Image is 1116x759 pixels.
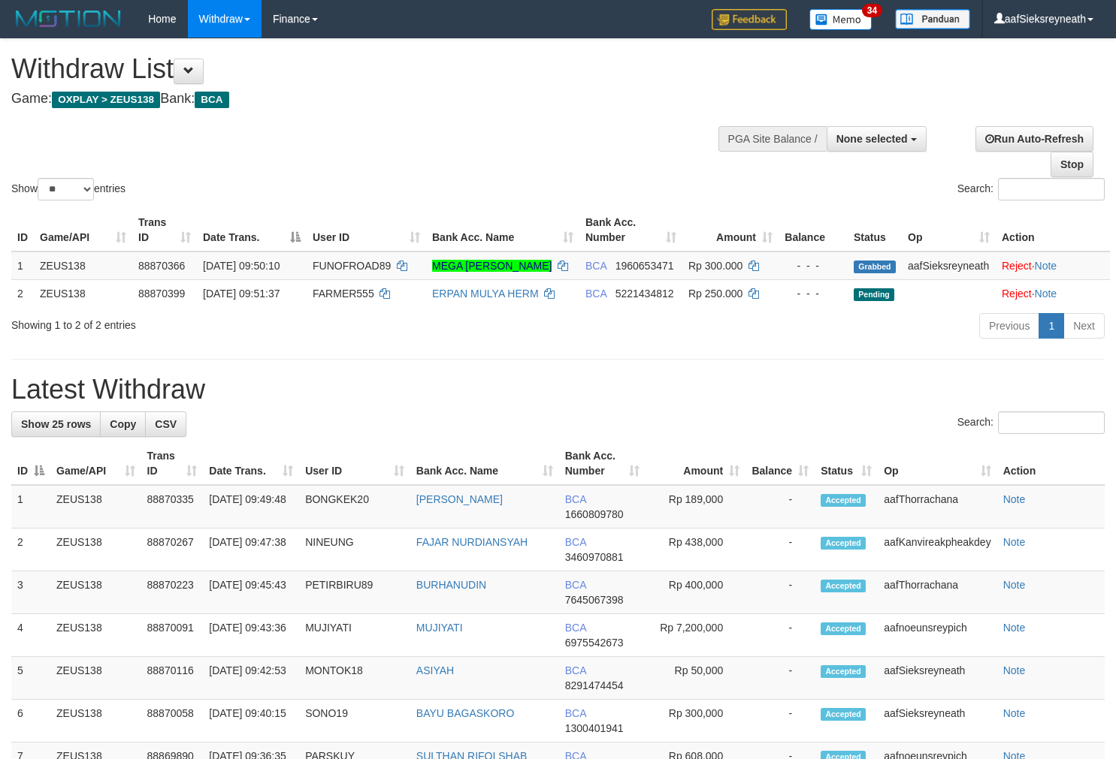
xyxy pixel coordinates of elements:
span: Rp 250.000 [688,288,742,300]
a: Copy [100,411,146,437]
th: Game/API: activate to sort column ascending [34,209,132,251]
td: 88870058 [141,700,204,742]
a: Next [1063,313,1105,339]
td: - [746,529,815,571]
td: [DATE] 09:47:38 [203,529,299,571]
th: Bank Acc. Number: activate to sort column ascending [579,209,682,251]
a: BURHANUDIN [416,579,486,591]
td: ZEUS138 [50,614,141,657]
span: Copy 1960653471 to clipboard [615,260,674,272]
span: BCA [565,493,586,505]
span: BCA [565,579,586,591]
a: Note [1003,579,1026,591]
a: Note [1003,493,1026,505]
a: Note [1003,536,1026,548]
td: · [996,279,1110,307]
span: Accepted [821,494,866,507]
td: BONGKEK20 [299,485,410,529]
td: Rp 189,000 [646,485,746,529]
span: Copy 3460970881 to clipboard [565,551,624,563]
td: - [746,485,815,529]
td: ZEUS138 [34,251,132,280]
a: BAYU BAGASKORO [416,707,514,719]
th: Balance: activate to sort column ascending [746,442,815,485]
td: [DATE] 09:45:43 [203,571,299,614]
img: Feedback.jpg [712,9,787,30]
span: 88870399 [138,288,185,300]
span: Accepted [821,537,866,550]
th: Bank Acc. Number: activate to sort column ascending [559,442,646,485]
td: [DATE] 09:43:36 [203,614,299,657]
a: ASIYAH [416,664,454,676]
td: 88870267 [141,529,204,571]
img: MOTION_logo.png [11,8,126,30]
th: Trans ID: activate to sort column ascending [132,209,197,251]
td: SONO19 [299,700,410,742]
a: Reject [1002,260,1032,272]
span: Grabbed [854,261,896,273]
a: Reject [1002,288,1032,300]
span: Copy 7645067398 to clipboard [565,594,624,606]
span: Show 25 rows [21,418,91,430]
h1: Withdraw List [11,54,729,84]
a: Note [1035,260,1057,272]
td: 88870091 [141,614,204,657]
input: Search: [998,178,1105,200]
td: 1 [11,485,50,529]
span: Copy 1300401941 to clipboard [565,722,624,734]
span: [DATE] 09:51:37 [203,288,280,300]
td: aafThorrachana [878,485,997,529]
span: Copy 1660809780 to clipboard [565,508,624,520]
span: Accepted [821,708,866,721]
span: Copy 8291474454 to clipboard [565,679,624,691]
span: 34 [862,4,882,17]
td: 6 [11,700,50,742]
td: 5 [11,657,50,700]
a: MEGA [PERSON_NAME] [432,260,552,272]
h1: Latest Withdraw [11,375,1105,405]
a: Note [1003,622,1026,634]
td: 1 [11,251,34,280]
span: OXPLAY > ZEUS138 [52,92,160,108]
td: Rp 438,000 [646,529,746,571]
span: FUNOFROAD89 [313,260,391,272]
div: PGA Site Balance / [718,126,827,152]
span: BCA [195,92,228,108]
th: ID [11,209,34,251]
td: - [746,571,815,614]
td: ZEUS138 [50,657,141,700]
a: [PERSON_NAME] [416,493,503,505]
div: - - - [785,258,842,273]
th: Bank Acc. Name: activate to sort column ascending [426,209,579,251]
span: BCA [585,260,606,272]
td: aafnoeunsreypich [878,614,997,657]
span: CSV [155,418,177,430]
input: Search: [998,411,1105,434]
td: aafSieksreyneath [878,657,997,700]
th: Action [997,442,1105,485]
img: Button%20Memo.svg [809,9,873,30]
span: BCA [565,536,586,548]
a: FAJAR NURDIANSYAH [416,536,528,548]
a: CSV [145,411,186,437]
span: Accepted [821,665,866,678]
a: Run Auto-Refresh [975,126,1093,152]
span: [DATE] 09:50:10 [203,260,280,272]
span: Copy 6975542673 to clipboard [565,637,624,649]
th: Date Trans.: activate to sort column ascending [203,442,299,485]
a: Stop [1051,152,1093,177]
label: Search: [957,411,1105,434]
a: 1 [1039,313,1064,339]
th: Game/API: activate to sort column ascending [50,442,141,485]
td: aafThorrachana [878,571,997,614]
td: ZEUS138 [50,571,141,614]
td: aafSieksreyneath [878,700,997,742]
th: Amount: activate to sort column ascending [682,209,779,251]
td: Rp 7,200,000 [646,614,746,657]
td: [DATE] 09:42:53 [203,657,299,700]
td: ZEUS138 [50,529,141,571]
th: Status [848,209,902,251]
td: 2 [11,529,50,571]
span: BCA [565,622,586,634]
span: BCA [565,664,586,676]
